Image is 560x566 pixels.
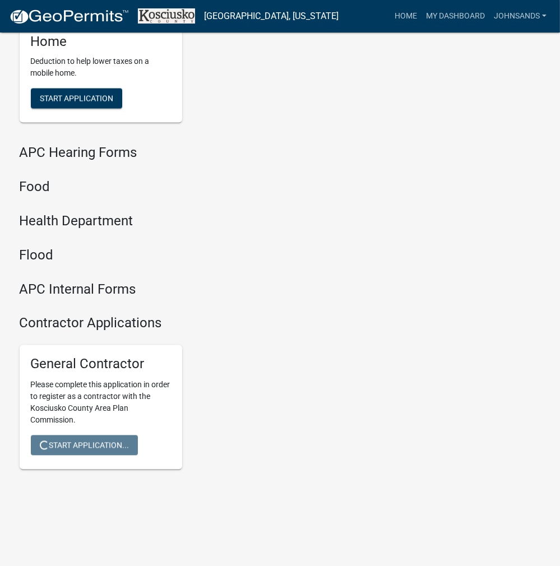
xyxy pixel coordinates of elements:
[20,316,362,332] h4: Contractor Applications
[31,56,171,80] p: Deduction to help lower taxes on a mobile home.
[40,441,129,450] span: Start Application...
[20,248,362,264] h4: Flood
[31,356,171,373] h5: General Contractor
[138,8,195,24] img: Kosciusko County, Indiana
[20,145,362,161] h4: APC Hearing Forms
[489,6,551,27] a: JOHNSANDS
[204,7,339,26] a: [GEOGRAPHIC_DATA], [US_STATE]
[20,282,362,298] h4: APC Internal Forms
[40,94,113,103] span: Start Application
[31,435,138,456] button: Start Application...
[31,89,122,109] button: Start Application
[20,179,362,196] h4: Food
[20,214,362,230] h4: Health Department
[422,6,489,27] a: My Dashboard
[20,316,362,479] wm-workflow-list-section: Contractor Applications
[31,379,171,426] p: Please complete this application in order to register as a contractor with the Kosciusko County A...
[390,6,422,27] a: Home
